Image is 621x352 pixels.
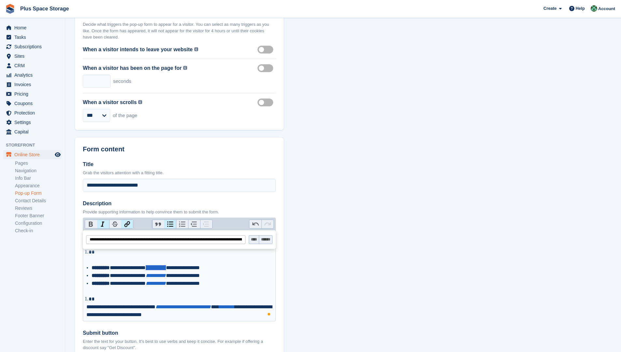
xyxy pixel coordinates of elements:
[15,220,62,226] a: Configuration
[83,230,276,321] trix-editor: To enrich screen reader interactions, please activate Accessibility in Grammarly extension settings
[83,338,276,351] p: Enter the text for your button. It's best to use verbs and keep it concise. For example if offeri...
[14,99,53,108] span: Coupons
[3,127,62,136] a: menu
[152,220,164,228] button: Quote
[109,220,121,228] button: Strikethrough
[83,200,276,207] label: Description
[3,42,62,51] a: menu
[3,23,62,32] a: menu
[3,52,62,61] a: menu
[3,70,62,80] a: menu
[3,33,62,42] a: menu
[83,209,276,215] p: Provide supporting information to help convince them to submit the form.
[3,99,62,108] a: menu
[85,220,97,228] button: Bold
[183,66,187,70] img: icon-info-grey-7440780725fd019a000dd9b08b2336e03edf1995a4989e88bcd33f0948082b44.svg
[97,220,109,228] button: Italic
[14,70,53,80] span: Analytics
[3,80,62,89] a: menu
[14,52,53,61] span: Sites
[113,112,137,119] span: of the page
[14,127,53,136] span: Capital
[14,23,53,32] span: Home
[3,118,62,127] a: menu
[598,6,615,12] span: Account
[86,235,245,244] input: URL
[543,5,556,12] span: Create
[15,183,62,189] a: Appearance
[15,160,62,166] a: Pages
[83,329,276,337] label: Submit button
[15,175,62,181] a: Info Bar
[14,33,53,42] span: Tasks
[258,68,276,69] label: Time on page enabled
[591,5,597,12] img: Karolis Stasinskas
[3,89,62,99] a: menu
[3,61,62,70] a: menu
[83,64,182,72] label: When a visitor has been on the page for
[249,220,261,228] button: Undo
[15,190,62,196] a: Pop-up Form
[14,89,53,99] span: Pricing
[194,47,198,51] img: icon-info-grey-7440780725fd019a000dd9b08b2336e03edf1995a4989e88bcd33f0948082b44.svg
[121,220,133,228] button: Link
[258,49,276,50] label: Exit intent enabled
[15,213,62,219] a: Footer Banner
[15,205,62,211] a: Reviews
[3,150,62,159] a: menu
[14,61,53,70] span: CRM
[113,78,131,85] span: seconds
[258,102,276,103] label: Percentage scrolled enabled
[14,80,53,89] span: Invoices
[261,220,274,228] button: Redo
[83,145,125,153] h2: Form content
[176,220,188,228] button: Numbers
[83,46,193,54] label: When a visitor intends to leave your website
[6,142,65,148] span: Storefront
[5,4,15,14] img: stora-icon-8386f47178a22dfd0bd8f6a31ec36ba5ce8667c1dd55bd0f319d3a0aa187defe.svg
[15,228,62,234] a: Check-in
[15,198,62,204] a: Contact Details
[14,108,53,117] span: Protection
[14,150,53,159] span: Online Store
[18,3,71,14] a: Plus Space Storage
[14,42,53,51] span: Subscriptions
[83,21,276,40] div: Decide what triggers the pop-up form to appear for a visitor. You can select as many triggers as ...
[3,108,62,117] a: menu
[14,118,53,127] span: Settings
[576,5,585,12] span: Help
[200,220,212,228] button: Increase Level
[188,220,200,228] button: Decrease Level
[164,220,176,228] button: Bullets
[83,99,137,106] label: When a visitor scrolls
[83,161,276,168] label: Title
[83,170,276,176] p: Grab the visitors attention with a fitting title.
[54,151,62,159] a: Preview store
[15,168,62,174] a: Navigation
[138,100,142,104] img: icon-info-grey-7440780725fd019a000dd9b08b2336e03edf1995a4989e88bcd33f0948082b44.svg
